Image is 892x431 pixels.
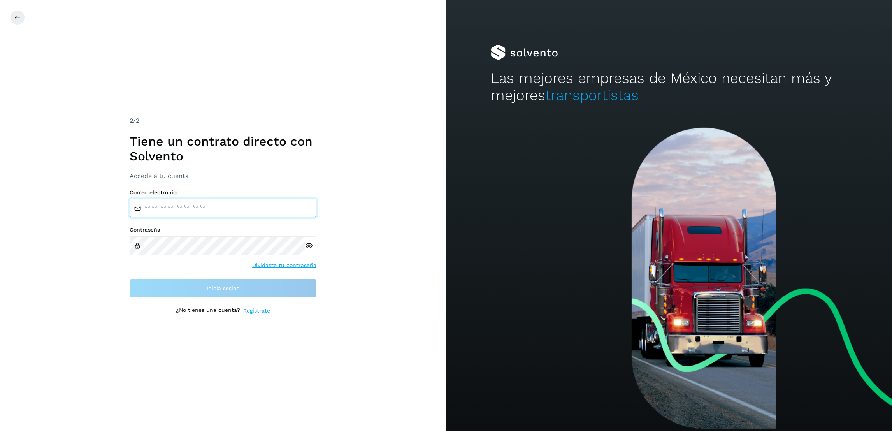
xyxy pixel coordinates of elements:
[130,116,316,125] div: /2
[130,172,316,179] h3: Accede a tu cuenta
[252,261,316,269] a: Olvidaste tu contraseña
[491,70,848,104] h2: Las mejores empresas de México necesitan más y mejores
[545,87,639,104] span: transportistas
[130,117,133,124] span: 2
[243,307,270,315] a: Regístrate
[130,134,316,164] h1: Tiene un contrato directo con Solvento
[207,285,240,291] span: Inicia sesión
[176,307,240,315] p: ¿No tienes una cuenta?
[130,189,316,196] label: Correo electrónico
[130,227,316,233] label: Contraseña
[130,279,316,297] button: Inicia sesión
